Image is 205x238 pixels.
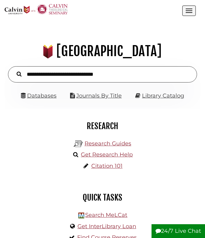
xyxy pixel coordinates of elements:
[21,92,57,99] a: Databases
[9,121,196,131] h2: Research
[85,140,131,147] a: Research Guides
[17,71,22,77] i: Search
[37,4,68,14] img: Calvin Theological Seminary
[85,212,127,218] a: Search MeLCat
[9,192,196,203] h2: Quick Tasks
[76,92,122,99] a: Journals By Title
[74,139,83,148] img: Hekman Library Logo
[78,213,84,218] img: Hekman Library Logo
[8,43,197,60] h1: [GEOGRAPHIC_DATA]
[91,163,123,169] a: Citation 101
[14,70,25,78] button: Search
[81,151,133,158] a: Get Research Help
[142,92,184,99] a: Library Catalog
[182,6,196,16] button: Open the menu
[77,223,136,230] a: Get InterLibrary Loan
